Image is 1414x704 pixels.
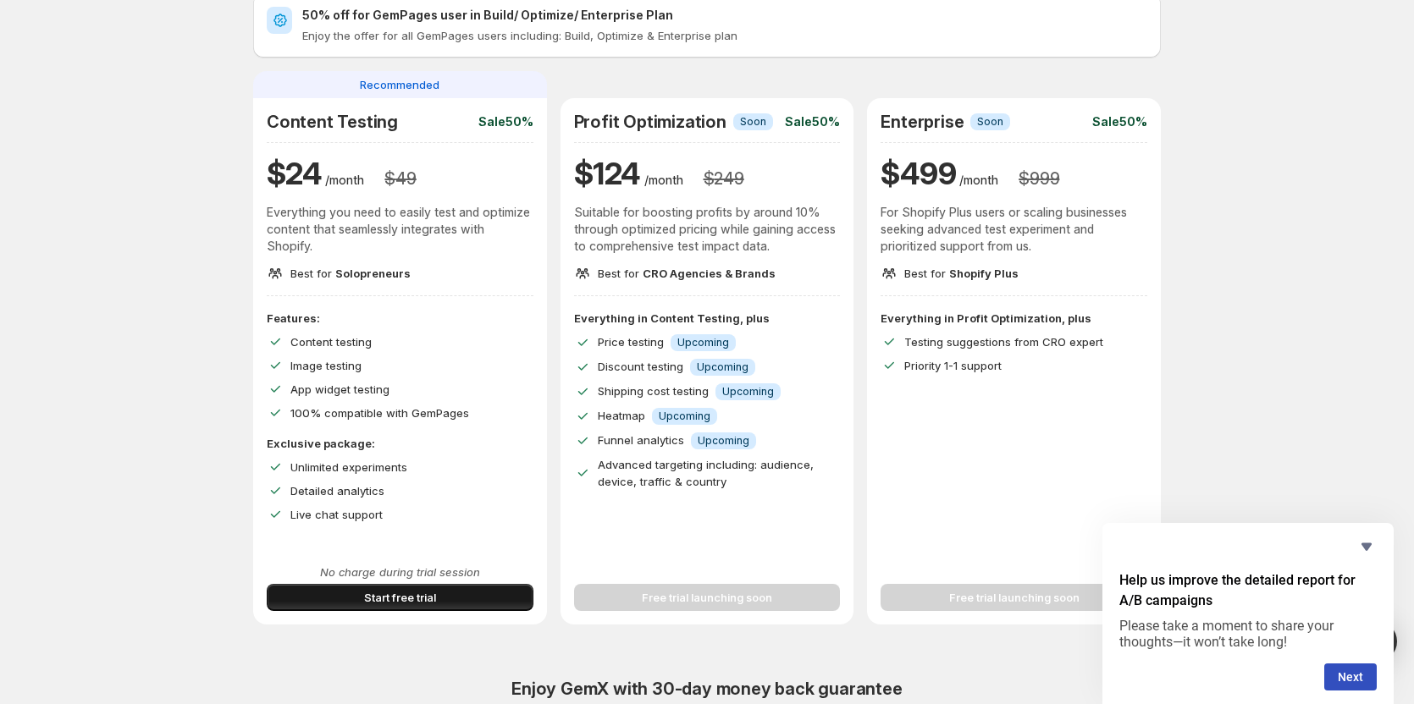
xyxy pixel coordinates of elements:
[1324,663,1377,690] button: Next question
[598,335,664,349] span: Price testing
[659,410,710,423] span: Upcoming
[881,112,964,132] h2: Enterprise
[302,27,1147,44] p: Enjoy the offer for all GemPages users including: Build, Optimize & Enterprise plan
[904,335,1103,349] span: Testing suggestions from CRO expert
[290,359,362,372] span: Image testing
[290,460,407,474] span: Unlimited experiments
[1119,618,1377,650] p: Please take a moment to share your thoughts—it won’t take long!
[1119,570,1377,611] h2: Help us improve the detailed report for A/B campaigns
[881,310,1147,327] p: Everything in Profit Optimization, plus
[290,508,383,521] span: Live chat support
[1019,168,1059,189] h3: $ 999
[644,172,683,189] p: /month
[881,204,1147,255] p: For Shopify Plus users or scaling businesses seeking advanced test experiment and prioritized sup...
[290,406,469,420] span: 100% compatible with GemPages
[384,168,416,189] h3: $ 49
[740,115,766,129] span: Soon
[598,433,684,447] span: Funnel analytics
[267,564,533,580] p: No charge during trial session
[267,584,533,611] button: Start free trial
[598,384,709,398] span: Shipping cost testing
[1119,536,1377,690] div: Help us improve the detailed report for A/B campaigns
[574,153,641,194] h1: $ 124
[704,168,744,189] h3: $ 249
[290,265,411,282] p: Best for
[267,435,533,452] p: Exclusive package:
[722,385,774,399] span: Upcoming
[598,409,645,422] span: Heatmap
[598,458,814,488] span: Advanced targeting including: audience, device, traffic & country
[698,434,749,448] span: Upcoming
[478,113,533,130] p: Sale 50%
[364,589,436,606] span: Start free trial
[574,204,841,255] p: Suitable for boosting profits by around 10% through optimized pricing while gaining access to com...
[267,112,398,132] h2: Content Testing
[325,172,364,189] p: /month
[977,115,1003,129] span: Soon
[360,76,439,93] span: Recommended
[598,265,776,282] p: Best for
[959,172,998,189] p: /month
[677,336,729,349] span: Upcoming
[302,7,1147,24] h2: 50% off for GemPages user in Build/ Optimize/ Enterprise Plan
[881,153,956,194] h1: $ 499
[290,335,372,349] span: Content testing
[335,267,411,280] span: Solopreneurs
[253,679,1161,699] h2: Enjoy GemX with 30-day money back guarantee
[1356,536,1377,557] button: Hide survey
[290,382,389,396] span: App widget testing
[574,112,726,132] h2: Profit Optimization
[697,360,748,374] span: Upcoming
[290,484,384,498] span: Detailed analytics
[1092,113,1147,130] p: Sale 50%
[904,265,1019,282] p: Best for
[598,360,683,373] span: Discount testing
[267,153,322,194] h1: $ 24
[643,267,776,280] span: CRO Agencies & Brands
[267,310,533,327] p: Features:
[785,113,840,130] p: Sale 50%
[949,267,1019,280] span: Shopify Plus
[904,359,1002,372] span: Priority 1-1 support
[267,204,533,255] p: Everything you need to easily test and optimize content that seamlessly integrates with Shopify.
[574,310,841,327] p: Everything in Content Testing, plus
